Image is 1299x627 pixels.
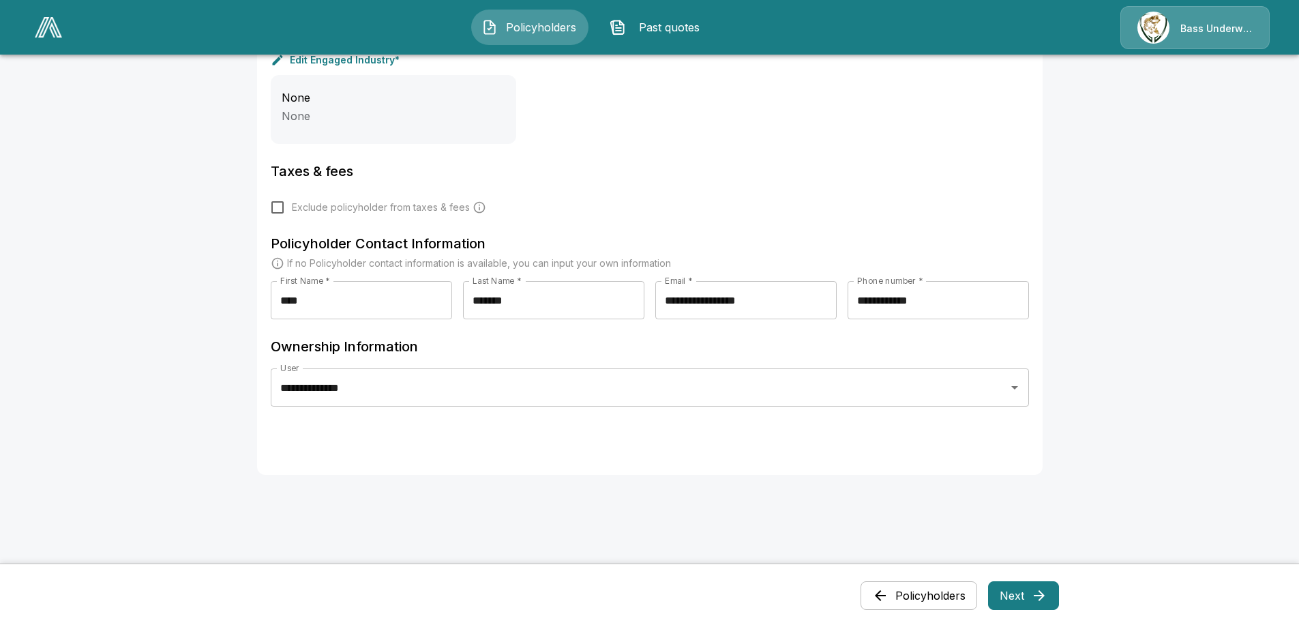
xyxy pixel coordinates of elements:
button: Open [1005,378,1024,397]
span: Policyholders [503,19,578,35]
label: User [280,362,299,374]
span: None [282,109,310,123]
img: AA Logo [35,17,62,38]
h6: Policyholder Contact Information [271,233,1029,254]
svg: Carrier and processing fees will still be applied [473,201,486,214]
label: Last Name * [473,275,521,287]
label: First Name * [280,275,330,287]
p: Edit Engaged Industry* [290,55,400,65]
h6: Taxes & fees [271,160,1029,182]
button: Next [988,581,1059,610]
img: Past quotes Icon [610,19,626,35]
button: Policyholders IconPolicyholders [471,10,588,45]
label: Email * [665,275,693,287]
span: None [282,91,310,104]
label: Phone number * [857,275,923,287]
p: If no Policyholder contact information is available, you can input your own information [287,257,671,270]
button: Past quotes IconPast quotes [599,10,717,45]
h6: Ownership Information [271,336,1029,358]
span: Exclude policyholder from taxes & fees [292,201,470,214]
button: Policyholders [861,581,977,610]
img: Policyholders Icon [481,19,498,35]
span: Past quotes [631,19,706,35]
